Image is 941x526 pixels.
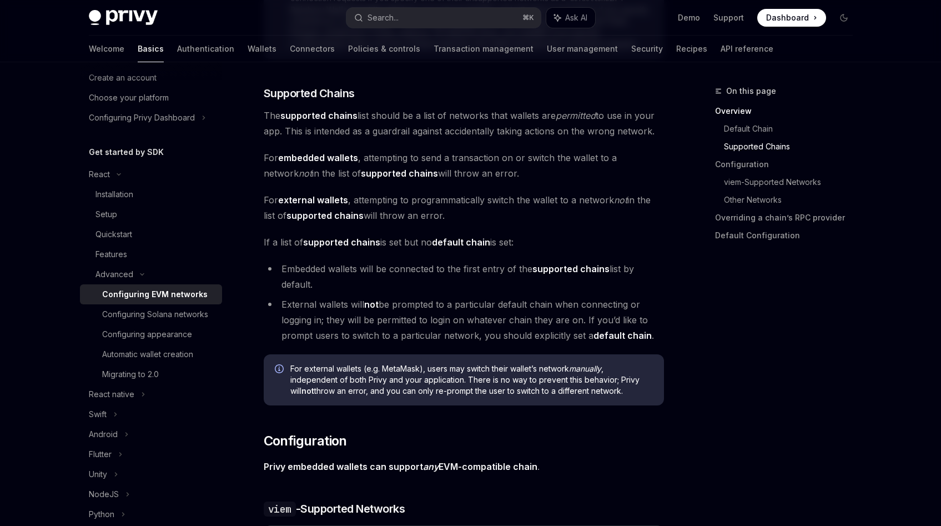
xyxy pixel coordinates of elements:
[89,91,169,104] div: Choose your platform
[290,363,653,397] span: For external wallets (e.g. MetaMask), users may switch their wallet’s network , independent of bo...
[89,36,124,62] a: Welcome
[547,36,618,62] a: User management
[89,388,134,401] div: React native
[102,308,208,321] div: Configuring Solana networks
[89,111,195,124] div: Configuring Privy Dashboard
[95,268,133,281] div: Advanced
[80,204,222,224] a: Setup
[286,210,364,221] strong: supported chains
[361,168,438,179] strong: supported chains
[280,110,358,121] strong: supported chains
[264,501,405,517] span: -Supported Networks
[713,12,744,23] a: Support
[80,364,222,384] a: Migrating to 2.0
[301,386,314,395] strong: not
[676,36,707,62] a: Recipes
[593,330,652,341] strong: default chain
[264,459,664,474] span: .
[275,364,286,375] svg: Info
[80,184,222,204] a: Installation
[364,299,379,310] strong: not
[102,288,208,301] div: Configuring EVM networks
[89,168,110,181] div: React
[766,12,809,23] span: Dashboard
[724,191,862,209] a: Other Networks
[724,138,862,156] a: Supported Chains
[715,102,862,120] a: Overview
[80,284,222,304] a: Configuring EVM networks
[89,10,158,26] img: dark logo
[565,12,587,23] span: Ask AI
[102,328,192,341] div: Configuring appearance
[264,502,296,517] code: viem
[290,36,335,62] a: Connectors
[264,108,664,139] span: The list should be a list of networks that wallets are to use in your app. This is intended as a ...
[432,237,490,248] a: default chain
[726,84,776,98] span: On this page
[95,188,133,201] div: Installation
[724,120,862,138] a: Default Chain
[264,261,664,292] li: Embedded wallets will be connected to the first entry of the list by default.
[95,208,117,221] div: Setup
[95,228,132,241] div: Quickstart
[724,173,862,191] a: viem-Supported Networks
[89,408,107,421] div: Swift
[715,209,862,227] a: Overriding a chain’s RPC provider
[264,432,347,450] span: Configuration
[89,428,118,441] div: Android
[299,168,312,179] em: not
[423,461,439,472] em: any
[678,12,700,23] a: Demo
[138,36,164,62] a: Basics
[348,36,420,62] a: Policies & controls
[614,194,627,206] em: not
[757,9,826,27] a: Dashboard
[102,368,159,381] div: Migrating to 2.0
[835,9,853,27] button: Toggle dark mode
[89,488,119,501] div: NodeJS
[264,192,664,223] span: For , attempting to programmatically switch the wallet to a network in the list of will throw an ...
[721,36,773,62] a: API reference
[264,86,355,101] span: Supported Chains
[522,13,534,22] span: ⌘ K
[264,297,664,343] li: External wallets will be prompted to a particular default chain when connecting or logging in; th...
[80,304,222,324] a: Configuring Solana networks
[715,156,862,173] a: Configuration
[631,36,663,62] a: Security
[264,234,664,250] span: If a list of is set but no is set:
[89,508,114,521] div: Python
[80,224,222,244] a: Quickstart
[102,348,193,361] div: Automatic wallet creation
[80,88,222,108] a: Choose your platform
[278,194,348,206] strong: external wallets
[89,146,164,159] h5: Get started by SDK
[248,36,276,62] a: Wallets
[80,244,222,264] a: Features
[264,150,664,181] span: For , attempting to send a transaction on or switch the wallet to a network in the list of will t...
[569,364,601,373] em: manually
[177,36,234,62] a: Authentication
[368,11,399,24] div: Search...
[434,36,534,62] a: Transaction management
[89,468,107,481] div: Unity
[80,344,222,364] a: Automatic wallet creation
[715,227,862,244] a: Default Configuration
[278,152,358,163] strong: embedded wallets
[89,448,112,461] div: Flutter
[303,237,380,248] strong: supported chains
[346,8,541,28] button: Search...⌘K
[546,8,595,28] button: Ask AI
[556,110,596,121] em: permitted
[532,263,610,274] strong: supported chains
[264,461,537,472] strong: Privy embedded wallets can support EVM-compatible chain
[95,248,127,261] div: Features
[80,324,222,344] a: Configuring appearance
